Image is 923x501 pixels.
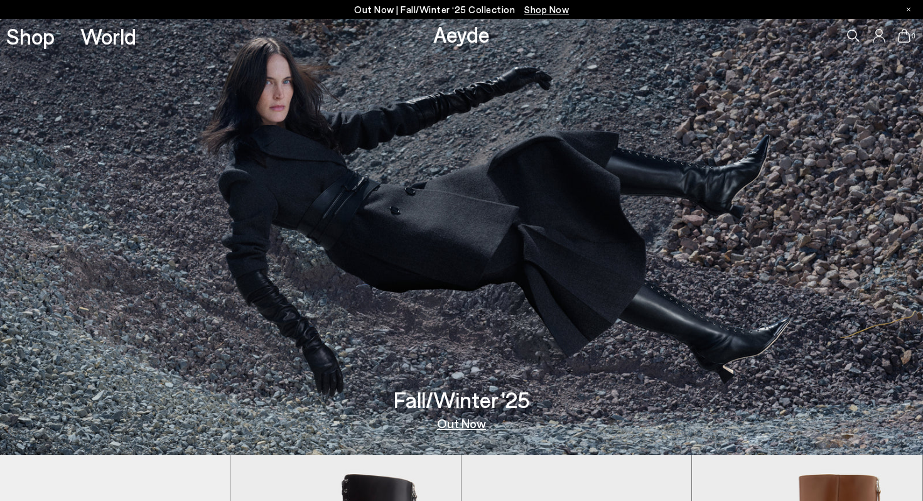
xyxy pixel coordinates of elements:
[433,21,490,47] a: Aeyde
[6,25,55,47] a: Shop
[80,25,136,47] a: World
[437,417,486,429] a: Out Now
[898,29,910,43] a: 0
[910,33,917,40] span: 0
[394,389,530,411] h3: Fall/Winter '25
